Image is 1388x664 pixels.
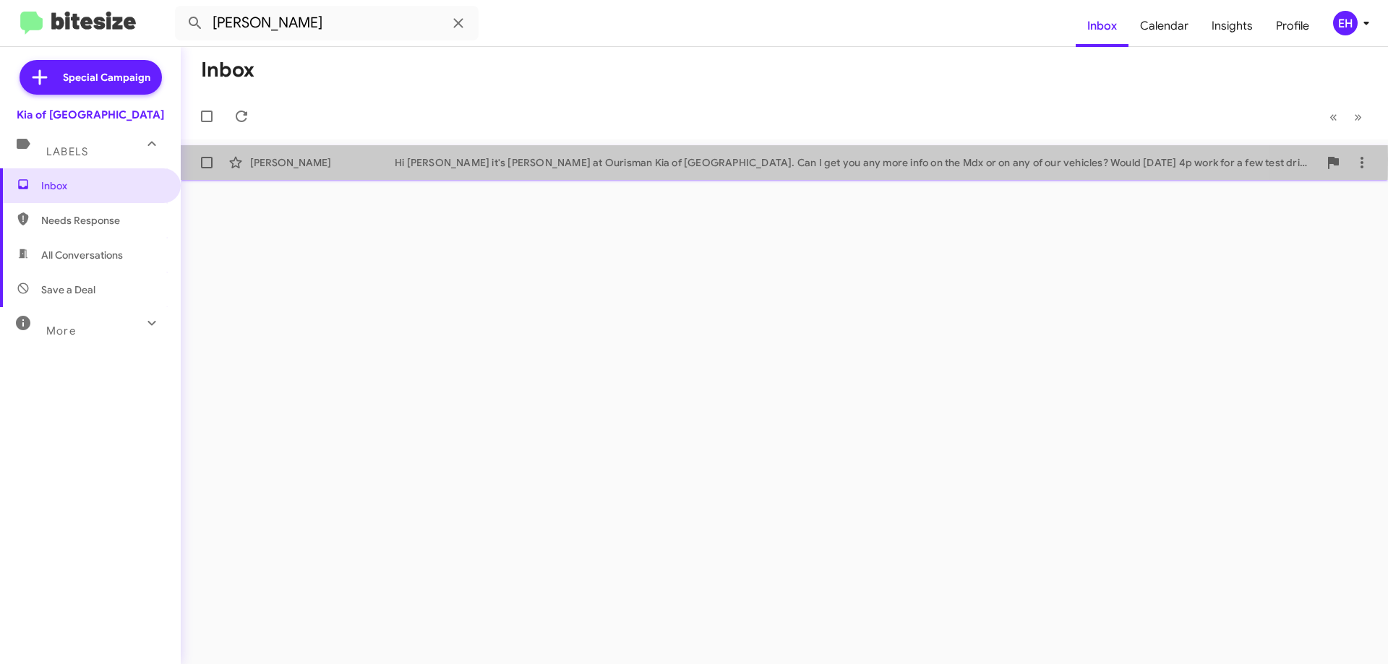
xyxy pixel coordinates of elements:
h1: Inbox [201,59,254,82]
span: « [1329,108,1337,126]
span: Save a Deal [41,283,95,297]
span: Inbox [41,178,164,193]
a: Inbox [1076,5,1128,47]
div: EH [1333,11,1358,35]
span: Labels [46,145,88,158]
span: Needs Response [41,213,164,228]
div: [PERSON_NAME] [250,155,395,170]
a: Calendar [1128,5,1200,47]
a: Insights [1200,5,1264,47]
a: Profile [1264,5,1321,47]
input: Search [175,6,479,40]
span: More [46,324,76,337]
button: Previous [1321,102,1346,131]
span: All Conversations [41,248,123,262]
div: Kia of [GEOGRAPHIC_DATA] [17,108,164,122]
button: EH [1321,11,1372,35]
button: Next [1345,102,1371,131]
nav: Page navigation example [1321,102,1371,131]
span: Special Campaign [63,70,150,85]
div: Hi [PERSON_NAME] it's [PERSON_NAME] at Ourisman Kia of [GEOGRAPHIC_DATA]. Can I get you any more ... [395,155,1319,170]
span: » [1354,108,1362,126]
a: Special Campaign [20,60,162,95]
